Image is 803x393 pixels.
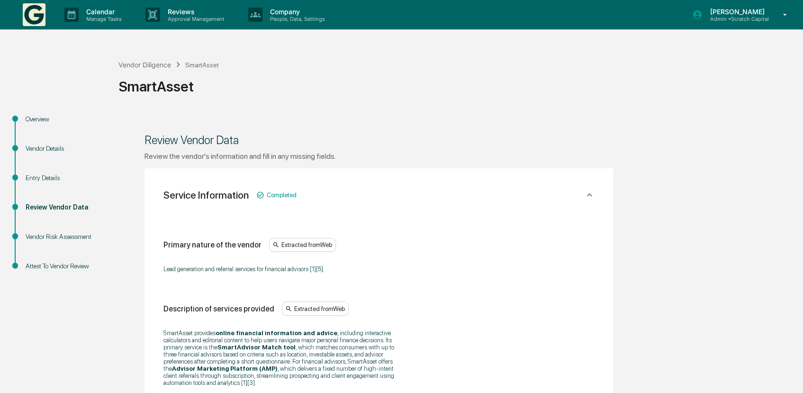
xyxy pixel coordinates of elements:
p: Company [262,8,330,16]
div: Vendor Diligence [118,61,171,69]
div: Extracted from Web [282,302,349,316]
span: Completed [267,192,297,199]
p: SmartAsset provides , including interactive calculators and editorial content to help users navig... [163,329,400,386]
div: Extracted from Web [269,238,336,252]
div: Service InformationCompleted [156,180,602,210]
div: SmartAsset [118,78,798,95]
p: Admin • Scratch Capital [703,16,769,22]
div: Review the vendor's information and fill in any missing fields. [144,152,614,161]
strong: online financial information and advice [216,329,337,337]
div: Attest To Vendor Review [26,261,103,271]
p: Calendar [79,8,126,16]
div: Review Vendor Data [26,202,103,212]
p: Lead generation and referral services for financial advisors [1][5]. [163,265,400,273]
p: [PERSON_NAME] [703,8,769,16]
p: People, Data, Settings [262,16,330,22]
div: Vendor Details [26,144,103,154]
p: Approval Management [160,16,229,22]
img: logo [23,3,45,26]
p: Reviews [160,8,229,16]
div: Primary nature of the vendor [163,240,262,249]
div: SmartAsset [185,61,219,69]
div: Review Vendor Data [144,133,614,147]
strong: Advisor Marketing Platform (AMP) [172,365,278,372]
iframe: Open customer support [773,362,798,387]
div: Description of services provided [163,304,274,313]
p: Manage Tasks [79,16,126,22]
div: Entry Details [26,173,103,183]
div: Vendor Risk Assessment [26,232,103,242]
div: Service Information [163,189,249,201]
strong: SmartAdvisor Match tool [217,344,296,351]
div: Overview [26,114,103,124]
